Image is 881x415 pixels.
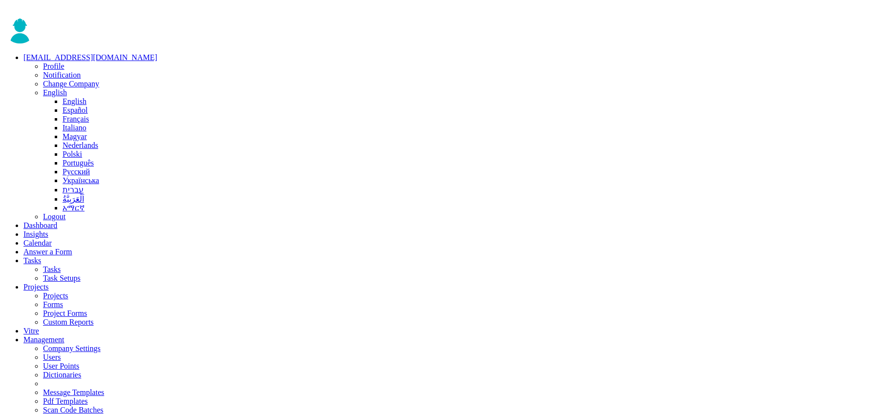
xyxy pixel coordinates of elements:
[23,248,72,256] a: Answer a Form
[43,300,63,309] a: Forms
[23,256,41,265] a: Tasks
[63,176,99,185] a: Українська
[63,141,98,149] a: Nederlands
[43,265,61,273] a: Tasks
[23,283,49,291] a: Projects
[43,80,99,88] a: Change Company
[63,167,90,176] a: Русский
[43,318,94,326] a: Custom Reports
[4,13,36,43] img: UserPic.png
[23,230,48,238] a: Insights
[43,406,104,414] a: Scan Code Batches
[43,309,87,317] a: Project Forms
[23,335,64,344] a: Management
[23,221,57,229] a: Dashboard
[43,353,61,361] a: Users
[43,88,67,97] a: English
[23,53,157,62] a: [EMAIL_ADDRESS][DOMAIN_NAME]
[43,371,81,379] a: Dictionaries
[23,327,39,335] a: Vitre
[63,150,82,158] a: Polski
[63,132,87,141] a: Magyar
[43,71,81,79] a: Notification
[63,106,88,114] a: Español
[43,274,81,282] a: Task Setups
[63,159,94,167] a: Português
[63,204,85,212] a: አማርኛ
[23,239,52,247] a: Calendar
[43,362,79,370] a: User Points
[63,195,84,203] a: اَلْعَرَبِيَّةُ
[43,344,101,353] a: Company Settings
[63,124,86,132] a: Italiano
[43,291,68,300] a: Projects
[63,186,84,194] a: עברית
[63,97,86,105] a: English
[43,212,65,221] a: Logout
[43,62,64,70] a: Profile
[63,115,89,123] a: Français
[43,388,104,396] a: Message Templates
[43,397,87,405] a: Pdf Templates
